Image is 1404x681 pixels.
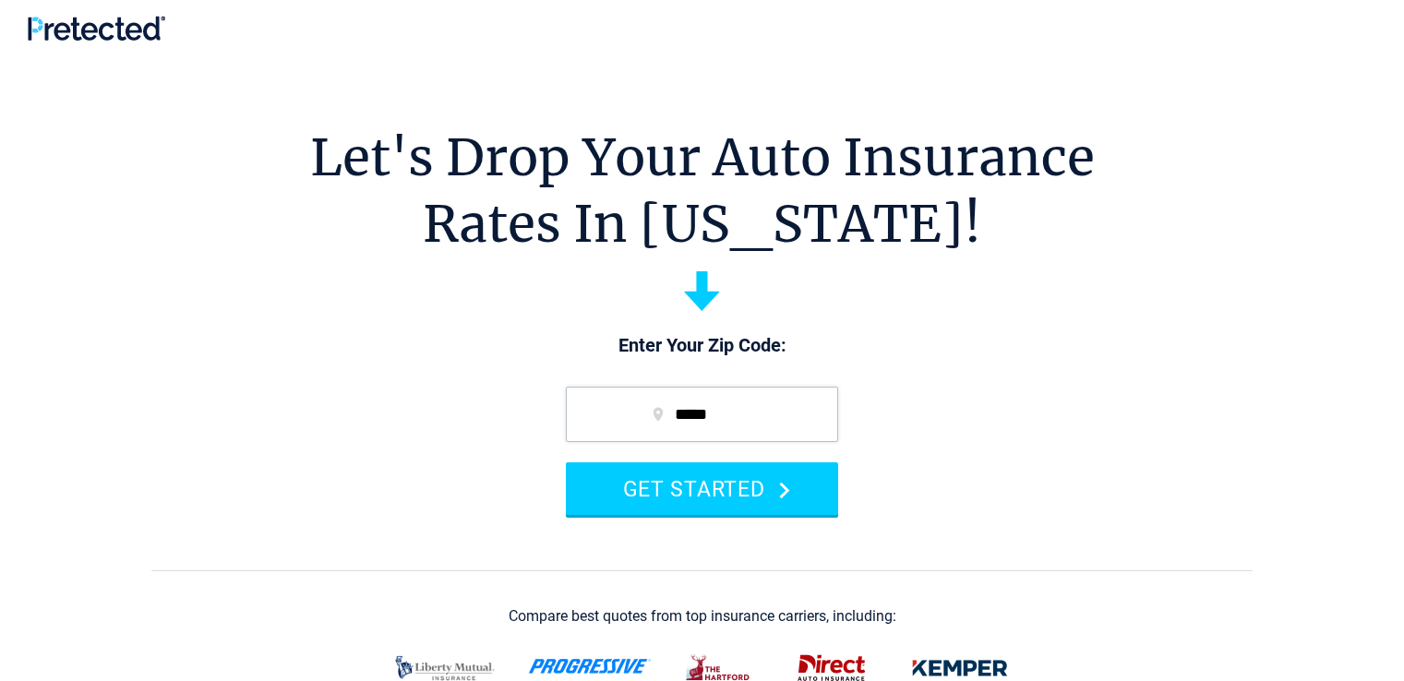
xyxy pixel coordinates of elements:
input: zip code [566,387,838,442]
button: GET STARTED [566,462,838,515]
img: Pretected Logo [28,16,165,41]
p: Enter Your Zip Code: [547,333,857,359]
div: Compare best quotes from top insurance carriers, including: [509,608,896,625]
h1: Let's Drop Your Auto Insurance Rates In [US_STATE]! [310,125,1095,257]
img: progressive [528,659,652,674]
